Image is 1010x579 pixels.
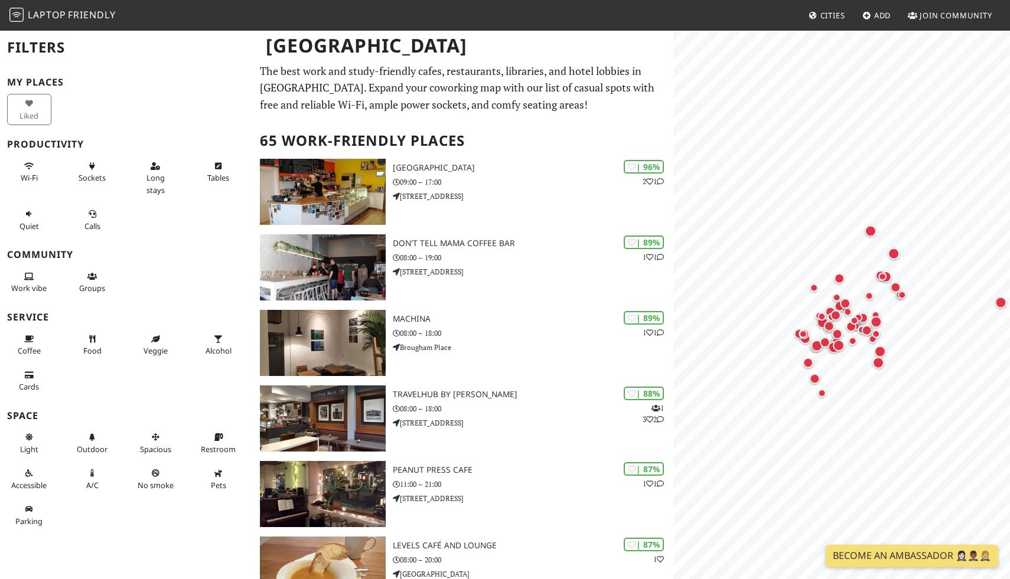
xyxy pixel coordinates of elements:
p: 11:00 – 21:00 [393,479,673,490]
div: Map marker [848,313,862,328]
span: Natural light [20,444,38,454]
img: TravelHub by Lothian [260,385,386,452]
div: Map marker [826,339,842,355]
button: Pets [197,463,241,495]
div: Map marker [862,223,879,239]
div: Map marker [870,354,887,371]
span: Long stays [146,172,165,195]
h3: Service [7,312,246,323]
div: | 96% [624,160,664,174]
span: Join Community [920,10,992,21]
span: Cities [820,10,845,21]
p: 08:00 – 18:00 [393,328,673,339]
div: Map marker [868,313,884,330]
div: Map marker [878,268,894,284]
div: Map marker [809,337,825,354]
span: Laptop [28,8,66,21]
div: Map marker [817,335,833,350]
div: Map marker [814,314,831,331]
img: Don't tell Mama Coffee Bar [260,234,386,300]
p: 08:00 – 20:00 [393,554,673,565]
h3: Productivity [7,139,246,150]
div: | 89% [624,311,664,325]
span: Air conditioned [86,480,99,490]
div: Map marker [851,310,865,325]
button: Restroom [197,427,241,459]
p: 1 1 [643,251,664,263]
button: A/C [70,463,115,495]
button: Sockets [70,156,115,188]
span: Group tables [79,283,105,293]
div: Map marker [807,371,822,386]
p: [STREET_ADDRESS] [393,266,673,277]
span: Video/audio calls [84,221,100,231]
p: [STREET_ADDRESS] [393,493,673,504]
div: Map marker [800,355,816,370]
button: Light [7,427,51,459]
div: Map marker [815,386,829,400]
div: Map marker [832,270,847,286]
button: Tables [197,156,241,188]
p: [STREET_ADDRESS] [393,417,673,428]
a: Peanut Press Cafe | 87% 11 Peanut Press Cafe 11:00 – 21:00 [STREET_ADDRESS] [253,461,674,527]
div: Map marker [856,309,870,323]
h3: My Places [7,77,246,88]
img: North Fort Cafe [260,159,386,225]
div: Map marker [830,290,844,305]
div: Map marker [872,343,888,359]
span: Restroom [201,444,236,454]
div: | 87% [624,538,664,551]
div: Map marker [840,305,855,319]
a: Machina | 89% 11 Machina 08:00 – 18:00 Brougham Place [253,310,674,376]
h3: TravelHub by [PERSON_NAME] [393,390,673,400]
div: Map marker [862,289,877,303]
div: Map marker [812,309,826,323]
div: Map marker [846,333,860,348]
div: Map marker [875,269,890,283]
span: Veggie [144,345,168,356]
img: Machina [260,310,386,376]
div: Map marker [796,326,810,341]
span: Add [874,10,891,21]
div: Map marker [892,288,907,302]
span: Work-friendly tables [207,172,229,183]
p: 1 3 2 [643,403,664,425]
div: Map marker [838,296,853,311]
div: Map marker [992,294,1009,310]
span: Parking [15,516,43,526]
button: Groups [70,267,115,298]
div: | 87% [624,462,664,476]
div: Map marker [807,339,823,355]
div: Map marker [895,287,909,302]
div: Map marker [869,326,883,341]
a: Become an Ambassador 🤵🏻‍♀️🤵🏾‍♂️🤵🏼‍♀️ [826,545,998,567]
button: Quiet [7,204,51,235]
div: Map marker [830,337,847,354]
span: Smoke free [138,480,174,490]
button: Veggie [133,329,178,361]
div: Map marker [873,268,888,283]
a: Add [858,5,896,26]
div: Map marker [865,332,879,346]
p: 08:00 – 18:00 [393,403,673,414]
button: Spacious [133,427,178,459]
div: Map marker [830,326,845,342]
p: 1 1 [643,327,664,338]
div: Map marker [832,298,847,313]
button: Coffee [7,329,51,361]
h3: Peanut Press Cafe [393,465,673,475]
div: Map marker [814,309,829,323]
button: Accessible [7,463,51,495]
span: Food [83,345,102,356]
div: | 89% [624,235,664,249]
div: Map marker [807,280,821,295]
span: Pet friendly [211,480,226,490]
button: Wi-Fi [7,156,51,188]
p: Brougham Place [393,342,673,353]
img: Peanut Press Cafe [260,461,386,527]
span: Stable Wi-Fi [21,172,38,183]
a: Cities [804,5,850,26]
a: LaptopFriendly LaptopFriendly [9,5,116,26]
span: Power sockets [79,172,106,183]
div: Map marker [843,319,859,334]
